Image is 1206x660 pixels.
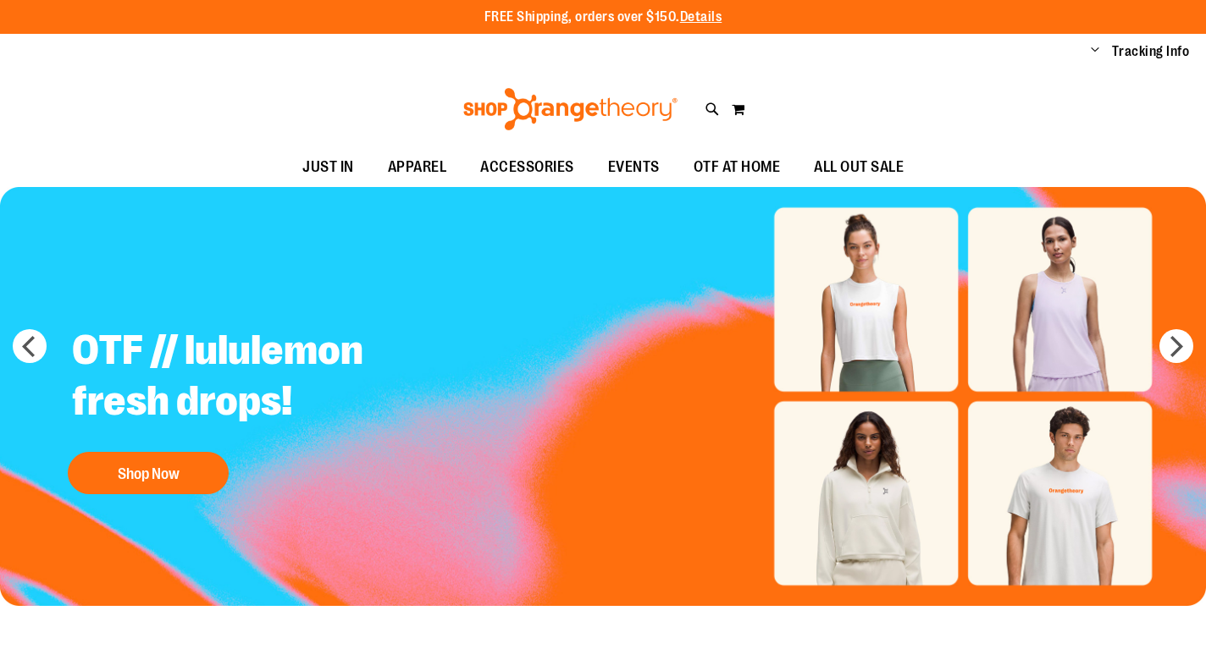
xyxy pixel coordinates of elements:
[461,88,680,130] img: Shop Orangetheory
[59,312,480,503] a: OTF // lululemon fresh drops! Shop Now
[484,8,722,27] p: FREE Shipping, orders over $150.
[1159,329,1193,363] button: next
[480,148,574,186] span: ACCESSORIES
[680,9,722,25] a: Details
[1112,42,1190,61] a: Tracking Info
[13,329,47,363] button: prev
[694,148,781,186] span: OTF AT HOME
[302,148,354,186] span: JUST IN
[1091,43,1099,60] button: Account menu
[814,148,904,186] span: ALL OUT SALE
[608,148,660,186] span: EVENTS
[68,452,229,494] button: Shop Now
[59,312,480,443] h2: OTF // lululemon fresh drops!
[388,148,447,186] span: APPAREL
